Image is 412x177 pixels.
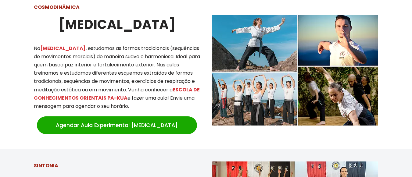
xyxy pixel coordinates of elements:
[59,16,175,34] strong: [MEDICAL_DATA]
[34,162,58,169] strong: SINTONIA
[37,116,197,134] a: Agendar Aula Experimental [MEDICAL_DATA]
[34,4,80,11] strong: COSMODINÃMICA
[40,45,86,52] mark: [MEDICAL_DATA]
[34,86,200,101] mark: ESCOLA DE CONHECIMENTOS ORIENTAIS PA-KUA
[34,44,200,111] p: No , estudamos as formas tradicionais (sequências de movimentos marciais) de maneira suave e harm...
